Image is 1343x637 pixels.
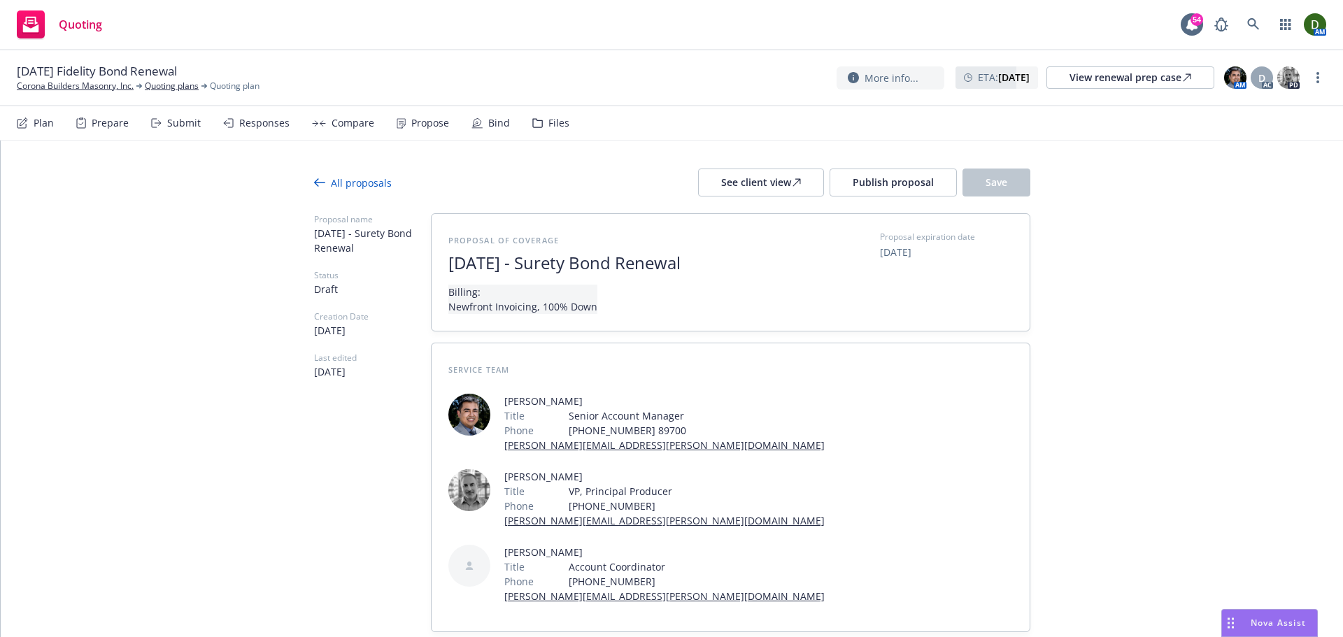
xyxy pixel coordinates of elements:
div: Bind [488,117,510,129]
span: Proposal of coverage [448,235,559,245]
div: All proposals [314,176,392,190]
div: 54 [1191,13,1203,26]
div: See client view [721,169,801,196]
div: Drag to move [1222,610,1239,636]
span: Senior Account Manager [569,408,825,423]
div: View renewal prep case [1070,67,1191,88]
span: Proposal name [314,213,431,226]
span: [DATE] [314,364,431,379]
button: [DATE] [880,245,911,259]
span: More info... [865,71,918,85]
a: Report a Bug [1207,10,1235,38]
span: Proposal expiration date [880,231,975,243]
span: Last edited [314,352,431,364]
a: [PERSON_NAME][EMAIL_ADDRESS][PERSON_NAME][DOMAIN_NAME] [504,589,825,603]
div: Responses [239,117,290,129]
span: D [1258,71,1265,85]
span: [PHONE_NUMBER] [569,574,825,589]
span: ETA : [978,70,1030,85]
span: Draft [314,282,431,296]
button: Save [962,169,1030,196]
img: employee photo [448,394,490,436]
a: Corona Builders Masonry, Inc. [17,80,134,92]
div: Prepare [92,117,129,129]
span: Nova Assist [1251,617,1306,629]
img: photo [1304,13,1326,36]
div: Submit [167,117,201,129]
a: [PERSON_NAME][EMAIL_ADDRESS][PERSON_NAME][DOMAIN_NAME] [504,438,825,452]
button: More info... [837,66,944,90]
span: Title [504,408,525,423]
span: Account Coordinator [569,559,825,574]
span: Phone [504,499,534,513]
div: Plan [34,117,54,129]
span: [DATE] Fidelity Bond Renewal [17,63,177,80]
a: more [1309,69,1326,86]
a: Switch app [1272,10,1300,38]
span: Service Team [448,364,509,375]
img: photo [1277,66,1300,89]
span: Creation Date [314,310,431,323]
span: Billing: Newfront Invoicing, 100% Down [448,285,597,314]
img: employee photo [448,469,490,511]
div: Files [548,117,569,129]
button: Nova Assist [1221,609,1318,637]
span: Title [504,559,525,574]
a: Quoting [11,5,108,44]
button: Publish proposal [830,169,957,196]
a: [PERSON_NAME][EMAIL_ADDRESS][PERSON_NAME][DOMAIN_NAME] [504,514,825,527]
span: Save [986,176,1007,189]
a: Search [1239,10,1267,38]
span: VP, Principal Producer [569,484,825,499]
span: [DATE] - Surety Bond Renewal [314,226,431,255]
span: Publish proposal [853,176,934,189]
span: [PERSON_NAME] [504,469,825,484]
span: [PERSON_NAME] [504,394,825,408]
button: See client view [698,169,824,196]
img: photo [1224,66,1246,89]
span: Title [504,484,525,499]
span: Quoting [59,19,102,30]
span: Phone [504,423,534,438]
a: Quoting plans [145,80,199,92]
span: Phone [504,574,534,589]
div: Propose [411,117,449,129]
span: [DATE] [314,323,431,338]
span: Status [314,269,431,282]
strong: [DATE] [998,71,1030,84]
span: [DATE] - Surety Bond Renewal [448,253,791,273]
div: Compare [332,117,374,129]
a: View renewal prep case [1046,66,1214,89]
span: Quoting plan [210,80,260,92]
span: [PERSON_NAME] [504,545,825,559]
span: [PHONE_NUMBER] 89700 [569,423,825,438]
span: [PHONE_NUMBER] [569,499,825,513]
